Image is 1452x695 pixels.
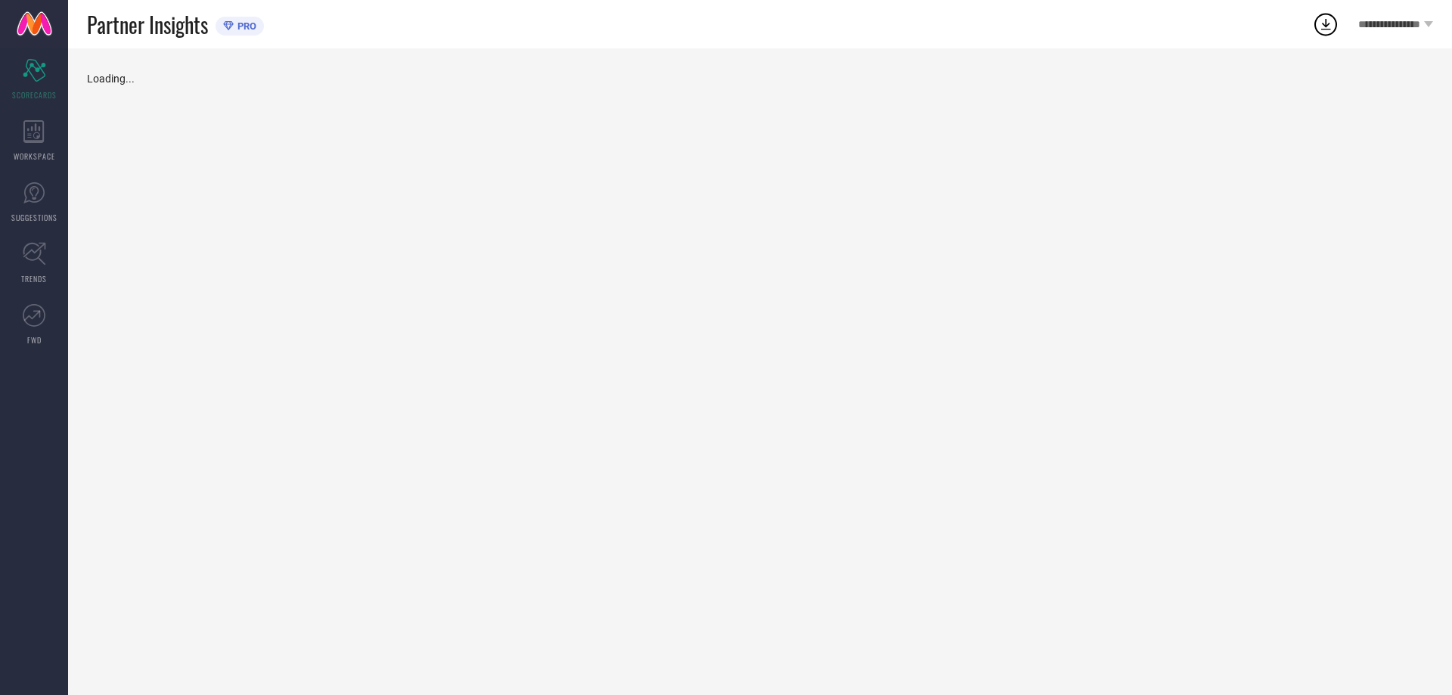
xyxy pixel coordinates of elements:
[14,150,55,162] span: WORKSPACE
[12,89,57,101] span: SCORECARDS
[21,273,47,284] span: TRENDS
[87,9,208,40] span: Partner Insights
[11,212,57,223] span: SUGGESTIONS
[1312,11,1339,38] div: Open download list
[87,73,135,85] span: Loading...
[234,20,256,32] span: PRO
[27,334,42,346] span: FWD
